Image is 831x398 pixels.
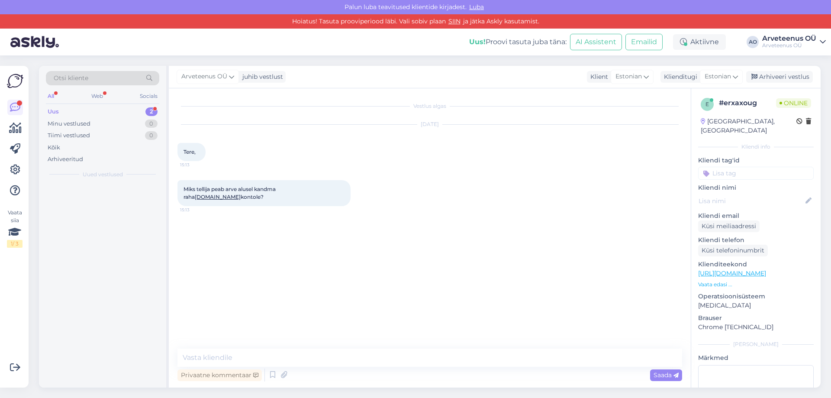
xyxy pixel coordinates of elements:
[48,120,90,128] div: Minu vestlused
[705,101,709,107] span: e
[698,211,814,220] p: Kliendi email
[48,143,60,152] div: Kõik
[469,38,486,46] b: Uus!
[467,3,486,11] span: Luba
[698,301,814,310] p: [MEDICAL_DATA]
[698,353,814,362] p: Märkmed
[698,314,814,323] p: Brauser
[46,91,56,102] div: All
[48,155,83,164] div: Arhiveeritud
[762,35,816,42] div: Arveteenus OÜ
[698,260,814,269] p: Klienditeekond
[698,281,814,288] p: Vaata edasi ...
[195,194,241,200] a: [DOMAIN_NAME]
[177,369,262,381] div: Privaatne kommentaar
[746,71,813,83] div: Arhiveeri vestlus
[698,269,766,277] a: [URL][DOMAIN_NAME]
[570,34,622,50] button: AI Assistent
[698,156,814,165] p: Kliendi tag'id
[83,171,123,178] span: Uued vestlused
[54,74,88,83] span: Otsi kliente
[698,340,814,348] div: [PERSON_NAME]
[698,167,814,180] input: Lisa tag
[615,72,642,81] span: Estonian
[698,143,814,151] div: Kliendi info
[698,183,814,192] p: Kliendi nimi
[747,36,759,48] div: AO
[654,371,679,379] span: Saada
[673,34,726,50] div: Aktiivne
[776,98,811,108] span: Online
[705,72,731,81] span: Estonian
[145,131,158,140] div: 0
[145,107,158,116] div: 2
[177,102,682,110] div: Vestlus algas
[625,34,663,50] button: Emailid
[699,196,804,206] input: Lisa nimi
[184,186,277,200] span: Miks tellija peab arve alusel kandma raha kontole?
[7,240,23,248] div: 1 / 3
[469,37,567,47] div: Proovi tasuta juba täna:
[184,149,196,155] span: Tere,
[587,72,608,81] div: Klient
[698,292,814,301] p: Operatsioonisüsteem
[239,72,283,81] div: juhib vestlust
[145,120,158,128] div: 0
[7,73,23,89] img: Askly Logo
[762,42,816,49] div: Arveteenus OÜ
[698,220,760,232] div: Küsi meiliaadressi
[48,107,59,116] div: Uus
[701,117,796,135] div: [GEOGRAPHIC_DATA], [GEOGRAPHIC_DATA]
[48,131,90,140] div: Tiimi vestlused
[698,245,768,256] div: Küsi telefoninumbrit
[762,35,826,49] a: Arveteenus OÜArveteenus OÜ
[138,91,159,102] div: Socials
[698,323,814,332] p: Chrome [TECHNICAL_ID]
[180,207,213,213] span: 15:13
[177,120,682,128] div: [DATE]
[698,236,814,245] p: Kliendi telefon
[7,209,23,248] div: Vaata siia
[719,98,776,108] div: # erxaxoug
[90,91,105,102] div: Web
[660,72,697,81] div: Klienditugi
[181,72,227,81] span: Arveteenus OÜ
[180,162,213,168] span: 15:13
[446,17,463,25] a: SIIN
